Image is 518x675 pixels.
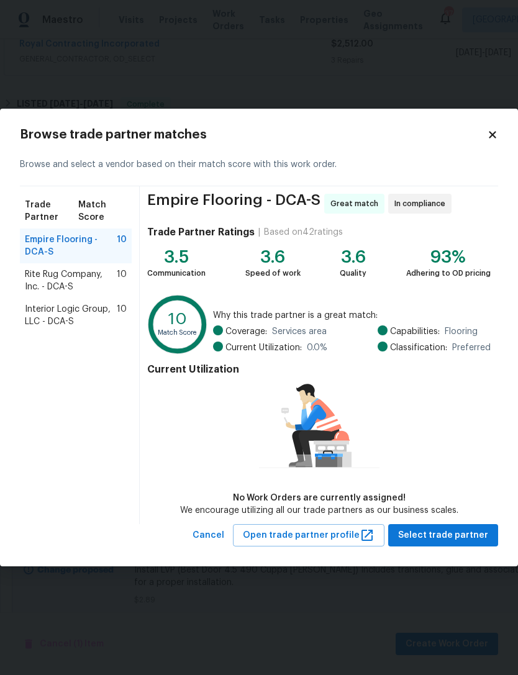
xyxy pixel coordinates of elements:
[245,267,301,279] div: Speed of work
[25,233,117,258] span: Empire Flooring - DCA-S
[243,528,375,543] span: Open trade partner profile
[147,226,255,238] h4: Trade Partner Ratings
[20,129,487,141] h2: Browse trade partner matches
[158,328,198,335] text: Match Score
[330,197,383,210] span: Great match
[340,251,366,263] div: 3.6
[168,310,187,327] text: 10
[307,342,327,354] span: 0.0 %
[255,226,264,238] div: |
[406,251,491,263] div: 93%
[180,504,458,517] div: We encourage utilizing all our trade partners as our business scales.
[233,524,384,547] button: Open trade partner profile
[398,528,488,543] span: Select trade partner
[225,342,302,354] span: Current Utilization:
[117,268,127,293] span: 10
[25,199,78,224] span: Trade Partner
[390,325,440,338] span: Capabilities:
[406,267,491,279] div: Adhering to OD pricing
[213,309,491,322] span: Why this trade partner is a great match:
[272,325,327,338] span: Services area
[245,251,301,263] div: 3.6
[452,342,491,354] span: Preferred
[20,143,498,186] div: Browse and select a vendor based on their match score with this work order.
[445,325,478,338] span: Flooring
[117,233,127,258] span: 10
[25,303,117,328] span: Interior Logic Group, LLC - DCA-S
[180,492,458,504] div: No Work Orders are currently assigned!
[117,303,127,328] span: 10
[147,363,491,376] h4: Current Utilization
[394,197,450,210] span: In compliance
[264,226,343,238] div: Based on 42 ratings
[147,194,320,214] span: Empire Flooring - DCA-S
[340,267,366,279] div: Quality
[78,199,127,224] span: Match Score
[225,325,267,338] span: Coverage:
[390,342,447,354] span: Classification:
[388,524,498,547] button: Select trade partner
[188,524,229,547] button: Cancel
[193,528,224,543] span: Cancel
[25,268,117,293] span: Rite Rug Company, Inc. - DCA-S
[147,251,206,263] div: 3.5
[147,267,206,279] div: Communication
